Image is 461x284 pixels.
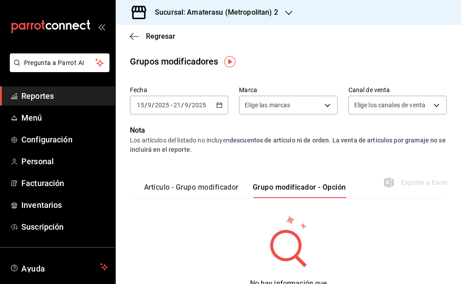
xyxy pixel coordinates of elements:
h3: Sucursal: Amaterasu (Metropolitan) 2 [148,7,278,18]
span: / [181,101,184,109]
span: Personal [21,155,108,167]
p: Nota [130,125,447,136]
span: Inventarios [21,199,108,211]
button: open_drawer_menu [98,23,105,30]
span: Regresar [146,32,175,41]
label: Canal de venta [348,87,447,93]
input: ---- [191,101,206,109]
button: Grupo modificador - Opción [253,183,346,198]
div: navigation tabs [144,183,346,198]
span: - [170,101,172,109]
span: Configuración [21,134,108,146]
span: / [189,101,191,109]
button: Regresar [130,32,175,41]
span: / [145,101,147,109]
strong: descuentos de artículo ni de orden. La venta de artículos por gramaje no se incluirá en el reporte. [130,137,446,153]
span: Facturación [21,177,108,189]
div: Los artículos del listado no incluyen [130,136,447,154]
span: / [152,101,154,109]
input: -- [147,101,152,109]
a: Pregunta a Parrot AI [6,65,109,74]
div: Grupos modificadores [130,55,218,68]
span: Pregunta a Parrot AI [24,58,96,68]
span: Reportes [21,90,108,102]
span: Elige las marcas [245,101,290,110]
span: Suscripción [21,221,108,233]
span: Menú [21,112,108,124]
input: ---- [154,101,170,109]
input: -- [173,101,181,109]
span: Elige los canales de venta [354,101,425,110]
input: -- [184,101,189,109]
span: Ayuda [21,262,97,272]
label: Fecha [130,87,228,93]
input: -- [137,101,145,109]
button: Pregunta a Parrot AI [10,53,109,72]
img: Tooltip marker [224,56,235,67]
label: Marca [239,87,337,93]
button: Artículo - Grupo modificador [144,183,239,198]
